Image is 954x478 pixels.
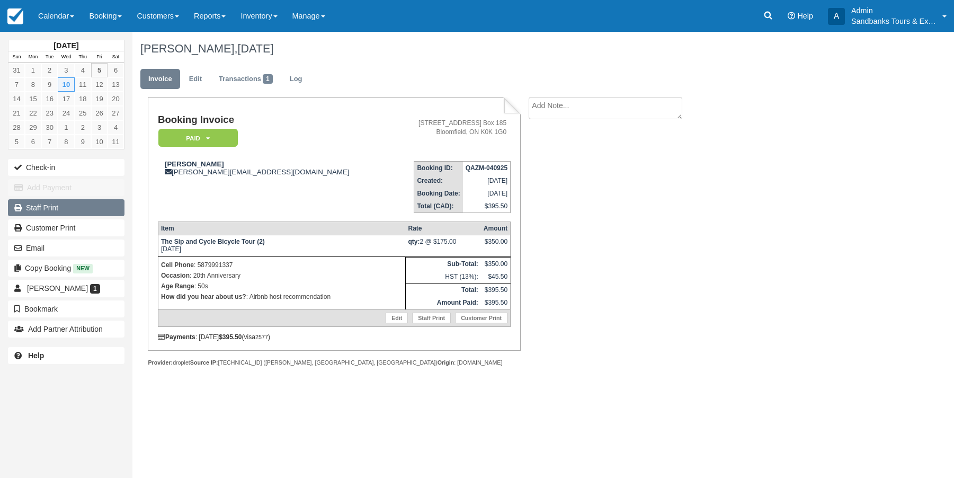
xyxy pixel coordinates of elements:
strong: The Sip and Cycle Bicycle Tour (2) [161,238,265,245]
a: 18 [75,92,91,106]
th: Tue [41,51,58,63]
a: 29 [25,120,41,135]
strong: [PERSON_NAME] [165,160,224,168]
th: Booking ID: [414,162,463,175]
h1: [PERSON_NAME], [140,42,840,55]
strong: Provider: [148,359,173,366]
a: 2 [41,63,58,77]
td: 2 @ $175.00 [405,235,480,257]
a: 19 [91,92,108,106]
a: 4 [75,63,91,77]
td: $395.50 [481,296,511,309]
a: Edit [386,313,408,323]
a: 11 [75,77,91,92]
a: 11 [108,135,124,149]
strong: QAZM-040925 [466,164,507,172]
strong: [DATE] [54,41,78,50]
a: 17 [58,92,74,106]
a: 7 [41,135,58,149]
th: Sun [8,51,25,63]
button: Copy Booking New [8,260,124,277]
a: 6 [25,135,41,149]
td: [DATE] [463,174,511,187]
img: checkfront-main-nav-mini-logo.png [7,8,23,24]
strong: Origin [438,359,454,366]
a: 10 [58,77,74,92]
a: 14 [8,92,25,106]
button: Bookmark [8,300,124,317]
a: 13 [108,77,124,92]
h1: Booking Invoice [158,114,392,126]
div: A [828,8,845,25]
a: 15 [25,92,41,106]
th: Fri [91,51,108,63]
strong: Cell Phone [161,261,194,269]
a: 26 [91,106,108,120]
strong: qty [408,238,420,245]
a: 8 [25,77,41,92]
a: 5 [8,135,25,149]
span: Help [797,12,813,20]
button: Add Partner Attribution [8,321,124,338]
a: Staff Print [412,313,451,323]
div: [PERSON_NAME][EMAIL_ADDRESS][DOMAIN_NAME] [158,160,392,176]
th: Created: [414,174,463,187]
div: : [DATE] (visa ) [158,333,511,341]
a: 16 [41,92,58,106]
th: Sub-Total: [405,258,480,271]
a: 5 [91,63,108,77]
a: Staff Print [8,199,124,216]
a: Help [8,347,124,364]
td: $45.50 [481,270,511,284]
strong: $395.50 [219,333,242,341]
span: New [73,264,93,273]
a: 31 [8,63,25,77]
a: Invoice [140,69,180,90]
a: 6 [108,63,124,77]
a: 3 [91,120,108,135]
th: Total (CAD): [414,200,463,213]
a: 3 [58,63,74,77]
a: 8 [58,135,74,149]
button: Check-in [8,159,124,176]
a: 12 [91,77,108,92]
a: [PERSON_NAME] 1 [8,280,124,297]
strong: How did you hear about us? [161,293,246,300]
th: Booking Date: [414,187,463,200]
a: Edit [181,69,210,90]
a: 22 [25,106,41,120]
a: 25 [75,106,91,120]
a: Transactions1 [211,69,281,90]
a: Log [282,69,310,90]
th: Amount [481,222,511,235]
th: Sat [108,51,124,63]
a: 7 [8,77,25,92]
a: Customer Print [455,313,507,323]
p: : 20th Anniversary [161,270,403,281]
th: Thu [75,51,91,63]
div: $350.00 [484,238,507,254]
a: Paid [158,128,234,148]
em: Paid [158,129,238,147]
button: Add Payment [8,179,124,196]
i: Help [788,12,795,20]
span: [DATE] [237,42,273,55]
td: $350.00 [481,258,511,271]
a: 9 [41,77,58,92]
th: Rate [405,222,480,235]
th: Amount Paid: [405,296,480,309]
div: droplet [TECHNICAL_ID] ([PERSON_NAME], [GEOGRAPHIC_DATA], [GEOGRAPHIC_DATA]) : [DOMAIN_NAME] [148,359,520,367]
a: 27 [108,106,124,120]
th: Total: [405,284,480,297]
td: $395.50 [463,200,511,213]
strong: Occasion [161,272,190,279]
a: 20 [108,92,124,106]
p: Admin [851,5,936,16]
a: 4 [108,120,124,135]
a: 24 [58,106,74,120]
small: 2577 [255,334,268,340]
p: : 50s [161,281,403,291]
a: 9 [75,135,91,149]
a: 30 [41,120,58,135]
strong: Age Range [161,282,194,290]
